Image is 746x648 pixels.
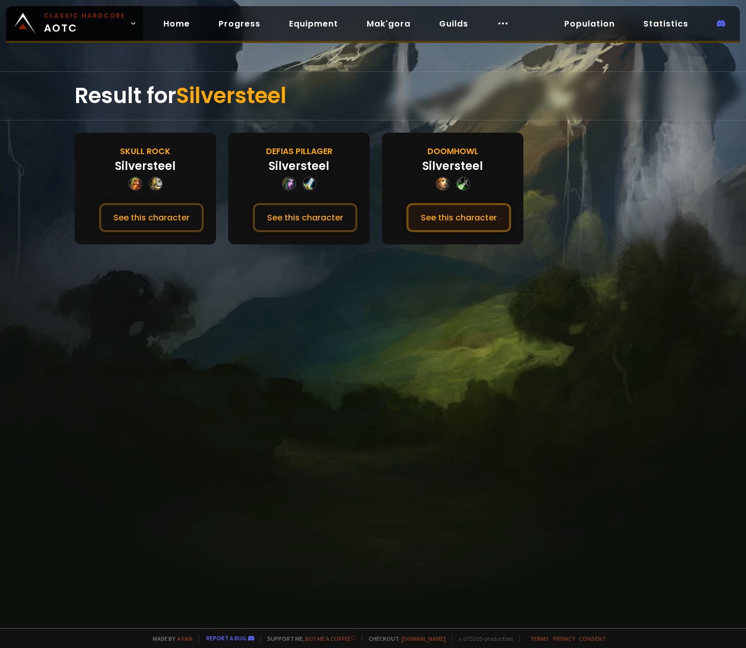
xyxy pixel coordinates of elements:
span: Support me, [260,635,356,642]
button: See this character [406,203,511,232]
div: Silversteel [422,158,483,175]
small: Classic Hardcore [44,11,126,20]
div: Doomhowl [427,145,478,158]
div: Silversteel [115,158,176,175]
a: Buy me a coffee [305,635,356,642]
span: AOTC [44,11,126,36]
a: [DOMAIN_NAME] [401,635,446,642]
a: Equipment [281,13,346,34]
div: Skull Rock [120,145,171,158]
a: Population [556,13,623,34]
a: Report a bug [206,634,246,642]
a: Classic HardcoreAOTC [6,6,143,41]
span: Checkout [362,635,446,642]
a: Statistics [635,13,696,34]
a: Mak'gora [358,13,419,34]
a: Consent [579,635,606,642]
button: See this character [253,203,357,232]
div: Result for [75,72,671,120]
a: a fan [177,635,192,642]
a: Guilds [431,13,476,34]
span: Made by [147,635,192,642]
a: Home [155,13,198,34]
div: Silversteel [269,158,329,175]
button: See this character [99,203,204,232]
div: Defias Pillager [266,145,332,158]
span: v. d752d5 - production [452,635,513,642]
a: Terms [530,635,549,642]
span: Silversteel [176,81,286,111]
a: Progress [210,13,269,34]
a: Privacy [553,635,575,642]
